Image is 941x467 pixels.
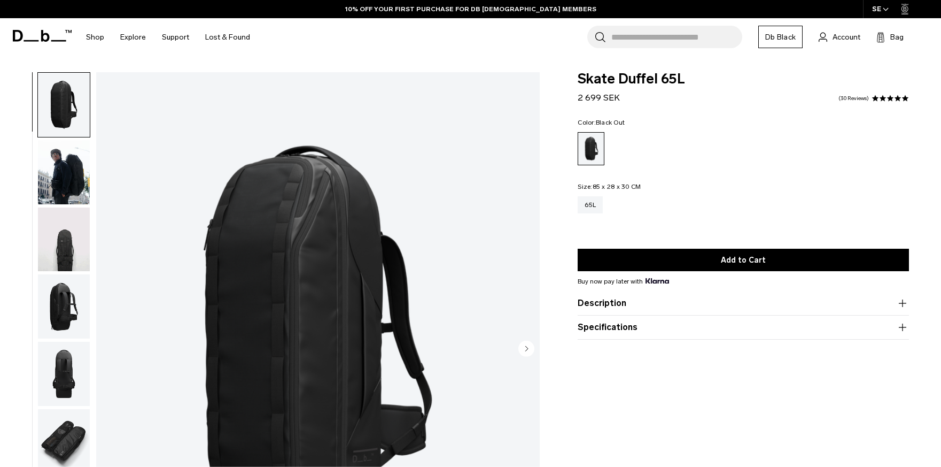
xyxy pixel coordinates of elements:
[578,196,603,213] a: 65L
[646,278,668,284] img: {"height" => 20, "alt" => "Klarna"}
[578,321,909,334] button: Specifications
[578,297,909,310] button: Description
[78,18,258,56] nav: Main Navigation
[833,32,860,43] span: Account
[518,340,534,358] button: Next slide
[876,30,904,43] button: Bag
[37,341,90,407] button: Skate Duffel 65L
[345,4,596,14] a: 10% OFF YOUR FIRST PURCHASE FOR DB [DEMOGRAPHIC_DATA] MEMBERS
[578,132,604,165] a: Black Out
[838,96,869,101] a: 30 reviews
[578,249,909,271] button: Add to Cart
[86,18,104,56] a: Shop
[578,93,620,103] span: 2 699 SEK
[596,119,625,126] span: Black Out
[162,18,189,56] a: Support
[578,277,668,286] span: Buy now pay later with
[578,119,625,126] legend: Color:
[819,30,860,43] a: Account
[38,274,90,339] img: Skate Duffel 65L
[37,140,90,205] button: 4C9A9361-Edit.jpg
[38,140,90,204] img: 4C9A9361-Edit.jpg
[37,274,90,339] button: Skate Duffel 65L
[578,72,909,86] span: Skate Duffel 65L
[578,183,641,190] legend: Size:
[38,342,90,406] img: Skate Duffel 65L
[120,18,146,56] a: Explore
[38,73,90,137] img: Skate Duffel 65L
[205,18,250,56] a: Lost & Found
[593,183,641,190] span: 85 x 28 x 30 CM
[37,72,90,137] button: Skate Duffel 65L
[37,207,90,272] button: Skate Duffel 65L
[758,26,803,48] a: Db Black
[38,208,90,272] img: Skate Duffel 65L
[890,32,904,43] span: Bag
